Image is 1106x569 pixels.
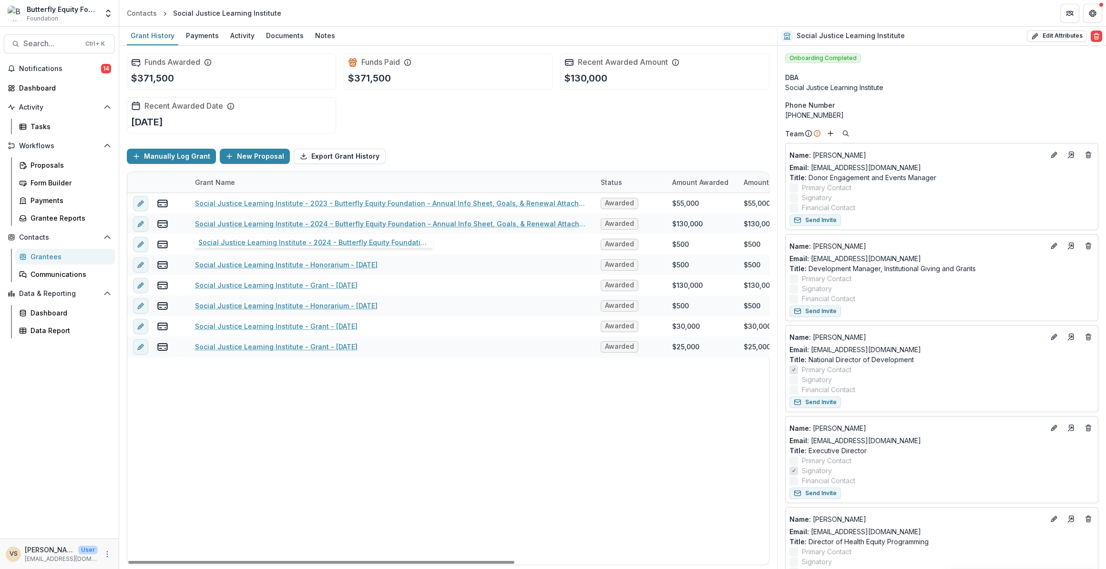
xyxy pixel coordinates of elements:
[133,319,148,334] button: edit
[127,29,178,42] div: Grant History
[789,537,1094,547] p: Director of Health Equity Programming
[666,177,734,187] div: Amount Awarded
[195,239,376,249] a: Social Justice Learning Institute - Honorarium- [DATE]
[133,278,148,293] button: edit
[595,172,666,193] div: Status
[789,423,1045,433] a: Name: [PERSON_NAME]
[744,260,760,270] div: $500
[226,27,258,45] a: Activity
[672,280,703,290] div: $130,000
[8,6,23,21] img: Butterfly Equity Foundation
[744,321,771,331] div: $30,000
[311,27,339,45] a: Notes
[31,308,107,318] div: Dashboard
[133,298,148,314] button: edit
[31,160,107,170] div: Proposals
[802,193,832,203] span: Signatory
[789,173,807,182] span: Title :
[789,163,809,172] span: Email:
[1064,511,1079,527] a: Go to contact
[738,172,809,193] div: Amount Paid
[195,342,358,352] a: Social Justice Learning Institute - Grant - [DATE]
[4,34,115,53] button: Search...
[4,286,115,301] button: Open Data & Reporting
[1048,149,1060,161] button: Edit
[262,29,307,42] div: Documents
[15,323,115,338] a: Data Report
[595,177,628,187] div: Status
[1083,331,1094,343] button: Deletes
[195,280,358,290] a: Social Justice Learning Institute - Grant - [DATE]
[789,527,921,537] a: Email: [EMAIL_ADDRESS][DOMAIN_NAME]
[294,149,386,164] button: Export Grant History
[785,100,835,110] span: Phone Number
[1064,420,1079,436] a: Go to contact
[311,29,339,42] div: Notes
[182,27,223,45] a: Payments
[605,240,634,248] span: Awarded
[15,157,115,173] a: Proposals
[802,466,832,476] span: Signatory
[195,301,378,311] a: Social Justice Learning Institute - Honorarium - [DATE]
[25,555,98,563] p: [EMAIL_ADDRESS][DOMAIN_NAME]
[672,198,699,208] div: $55,000
[672,301,689,311] div: $500
[173,8,281,18] div: Social Justice Learning Institute
[78,546,98,554] p: User
[672,321,700,331] div: $30,000
[789,446,1094,456] p: Executive Director
[83,39,107,49] div: Ctrl + K
[744,301,760,311] div: $500
[189,172,595,193] div: Grant Name
[802,375,832,385] span: Signatory
[31,252,107,262] div: Grantees
[1083,149,1094,161] button: Deletes
[605,261,634,269] span: Awarded
[789,528,809,536] span: Email:
[789,423,1045,433] p: [PERSON_NAME]
[157,341,168,353] button: view-payments
[1048,513,1060,525] button: Edit
[789,264,807,273] span: Title :
[825,128,836,139] button: Add
[789,514,1045,524] p: [PERSON_NAME]
[144,102,223,111] h2: Recent Awarded Date
[157,321,168,332] button: view-payments
[361,58,400,67] h2: Funds Paid
[666,172,738,193] div: Amount Awarded
[127,149,216,164] button: Manually Log Grant
[195,198,589,208] a: Social Justice Learning Institute - 2023 - Butterfly Equity Foundation - Annual Info Sheet, Goals...
[31,178,107,188] div: Form Builder
[605,281,634,289] span: Awarded
[123,6,285,20] nav: breadcrumb
[789,345,809,354] span: Email:
[102,549,113,560] button: More
[789,264,1094,274] p: Development Manager, Institutional Giving and Grants
[802,456,851,466] span: Primary Contact
[348,71,391,85] p: $371,500
[31,325,107,335] div: Data Report
[15,193,115,208] a: Payments
[195,219,589,229] a: Social Justice Learning Institute - 2024 - Butterfly Equity Foundation - Annual Info Sheet, Goals...
[102,4,115,23] button: Open entity switcher
[15,175,115,191] a: Form Builder
[789,254,809,263] span: Email:
[802,183,851,193] span: Primary Contact
[157,198,168,209] button: view-payments
[802,557,832,567] span: Signatory
[672,219,703,229] div: $130,000
[1064,238,1079,254] a: Go to contact
[131,71,174,85] p: $371,500
[15,305,115,321] a: Dashboard
[226,29,258,42] div: Activity
[789,241,1045,251] a: Name: [PERSON_NAME]
[23,39,80,48] span: Search...
[27,4,98,14] div: Butterfly Equity Foundation
[157,259,168,271] button: view-payments
[802,365,851,375] span: Primary Contact
[1048,331,1060,343] button: Edit
[133,339,148,355] button: edit
[4,230,115,245] button: Open Contacts
[744,198,770,208] div: $55,000
[789,214,841,226] button: Send Invite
